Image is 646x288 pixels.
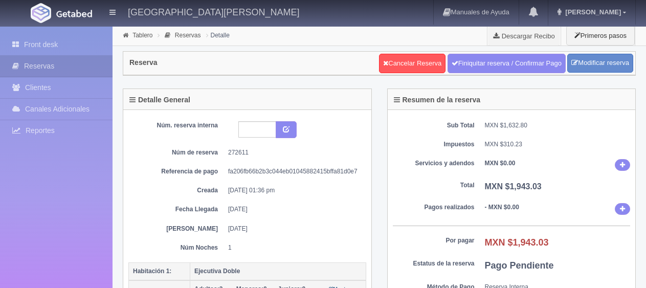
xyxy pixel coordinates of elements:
dd: MXN $1,632.80 [485,121,631,130]
b: MXN $1,943.03 [485,182,542,191]
dd: [DATE] 01:36 pm [228,186,359,195]
dt: Núm Noches [136,243,218,252]
dd: [DATE] [228,225,359,233]
b: Habitación 1: [133,268,171,275]
h4: Reserva [129,59,158,67]
th: Ejecutiva Doble [190,262,366,280]
b: MXN $0.00 [485,160,516,167]
a: Descargar Recibo [487,26,561,46]
dd: [DATE] [228,205,359,214]
dd: 272611 [228,148,359,157]
a: Reservas [175,32,201,39]
a: Modificar reserva [567,54,633,73]
b: MXN $1,943.03 [485,237,549,248]
button: Primeros pasos [566,26,635,46]
dt: Núm. reserva interna [136,121,218,130]
a: Finiquitar reserva / Confirmar Pago [448,54,566,73]
img: Getabed [56,10,92,17]
dt: Creada [136,186,218,195]
h4: [GEOGRAPHIC_DATA][PERSON_NAME] [128,5,299,18]
span: [PERSON_NAME] [563,8,621,16]
dt: Pagos realizados [393,203,475,212]
a: Tablero [132,32,152,39]
dt: Estatus de la reserva [393,259,475,268]
h4: Resumen de la reserva [394,96,481,104]
img: Getabed [31,3,51,23]
dd: 1 [228,243,359,252]
dt: Total [393,181,475,190]
dt: Sub Total [393,121,475,130]
dt: [PERSON_NAME] [136,225,218,233]
dt: Por pagar [393,236,475,245]
dt: Núm de reserva [136,148,218,157]
b: - MXN $0.00 [485,204,519,211]
dd: MXN $310.23 [485,140,631,149]
a: Cancelar Reserva [379,54,445,73]
b: Pago Pendiente [485,260,554,271]
dd: fa206fb66b2b3c044eb01045882415bffa81d0e7 [228,167,359,176]
dt: Referencia de pago [136,167,218,176]
h4: Detalle General [129,96,190,104]
li: Detalle [204,30,232,40]
dt: Impuestos [393,140,475,149]
dt: Servicios y adendos [393,159,475,168]
dt: Fecha Llegada [136,205,218,214]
